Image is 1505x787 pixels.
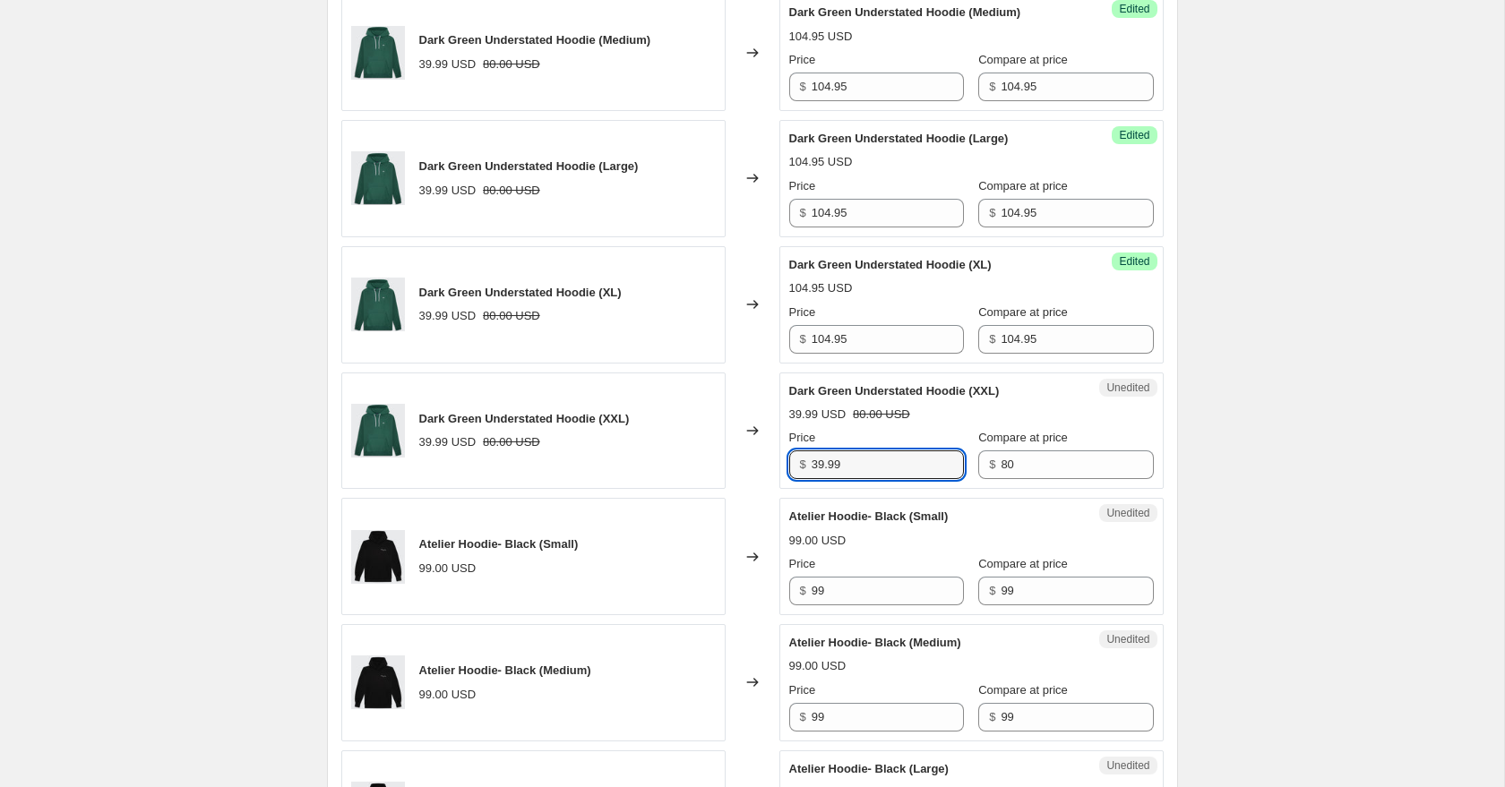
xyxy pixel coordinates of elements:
span: $ [989,80,995,93]
span: Atelier Hoodie- Black (Medium) [419,663,591,677]
div: 39.99 USD [419,433,477,451]
strike: 80.00 USD [483,433,540,451]
img: SS25_Drop_1_-2_80x.jpg [351,655,405,709]
span: Unedited [1106,381,1149,395]
div: 39.99 USD [419,56,477,73]
span: Atelier Hoodie- Black (Small) [789,509,949,523]
img: JXZ7AYNGNG_1_80x.jpg [351,26,405,80]
img: JXZ7AYNGNG_1_80x.jpg [351,278,405,331]
span: Dark Green Understated Hoodie (Medium) [419,33,651,47]
img: SS25_Drop_1_-2_80x.jpg [351,530,405,584]
span: $ [989,710,995,723]
span: Dark Green Understated Hoodie (Large) [789,132,1009,145]
span: Compare at price [978,683,1068,697]
span: $ [800,458,806,471]
span: $ [989,206,995,219]
span: Price [789,179,816,192]
span: Dark Green Understated Hoodie (Large) [419,159,639,173]
span: Compare at price [978,53,1068,66]
span: Dark Green Understated Hoodie (XXL) [789,384,1000,398]
span: $ [989,584,995,597]
strike: 80.00 USD [483,56,540,73]
span: Edited [1119,128,1149,142]
span: Dark Green Understated Hoodie (XXL) [419,412,630,425]
span: Compare at price [978,557,1068,570]
span: Price [789,557,816,570]
div: 99.00 USD [419,686,477,704]
span: $ [800,710,806,723]
span: Price [789,683,816,697]
div: 39.99 USD [789,406,847,423]
span: Edited [1119,254,1149,269]
strike: 80.00 USD [483,307,540,325]
span: $ [800,584,806,597]
div: 104.95 USD [789,28,853,46]
span: $ [989,332,995,346]
div: 104.95 USD [789,279,853,297]
span: $ [989,458,995,471]
span: Compare at price [978,305,1068,319]
div: 99.00 USD [419,560,477,577]
span: Compare at price [978,431,1068,444]
span: Atelier Hoodie- Black (Large) [789,762,949,775]
div: 39.99 USD [419,307,477,325]
div: 39.99 USD [419,182,477,200]
span: Compare at price [978,179,1068,192]
div: 99.00 USD [789,657,847,675]
span: Unedited [1106,632,1149,646]
span: Price [789,53,816,66]
span: $ [800,206,806,219]
div: 104.95 USD [789,153,853,171]
img: JXZ7AYNGNG_1_80x.jpg [351,151,405,205]
span: Edited [1119,2,1149,16]
span: Price [789,431,816,444]
span: Unedited [1106,506,1149,520]
span: $ [800,80,806,93]
img: JXZ7AYNGNG_1_80x.jpg [351,404,405,458]
span: Price [789,305,816,319]
div: 99.00 USD [789,532,847,550]
strike: 80.00 USD [853,406,910,423]
span: Dark Green Understated Hoodie (XL) [789,258,992,271]
span: Atelier Hoodie- Black (Small) [419,537,579,551]
strike: 80.00 USD [483,182,540,200]
span: Dark Green Understated Hoodie (XL) [419,286,622,299]
span: $ [800,332,806,346]
span: Unedited [1106,758,1149,773]
span: Dark Green Understated Hoodie (Medium) [789,5,1021,19]
span: Atelier Hoodie- Black (Medium) [789,636,961,649]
